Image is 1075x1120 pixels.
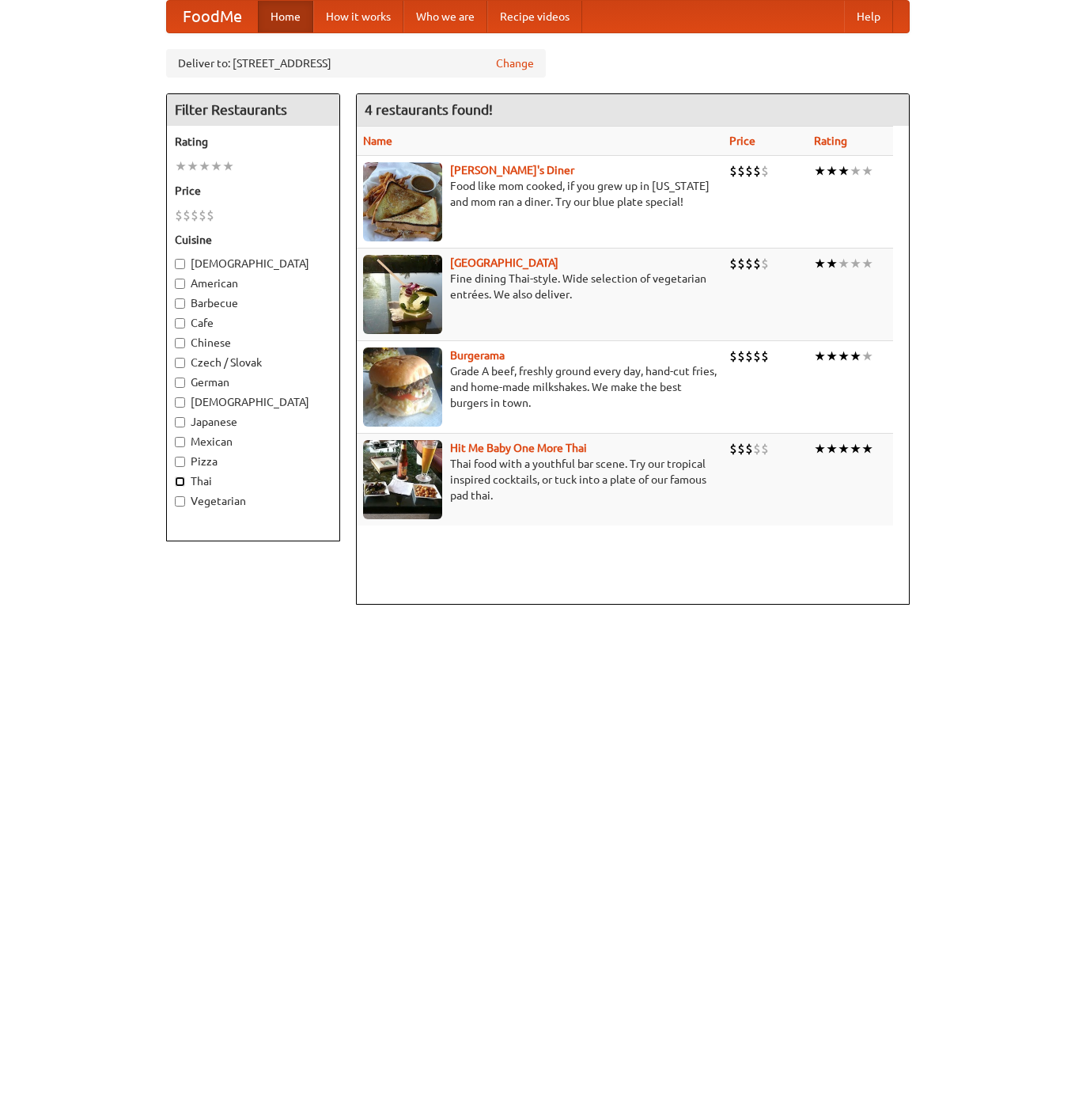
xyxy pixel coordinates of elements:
[450,256,558,269] a: [GEOGRAPHIC_DATA]
[166,49,546,78] div: Deliver to: [STREET_ADDRESS]
[363,347,442,427] img: burgerama.jpg
[210,158,222,175] li: ★
[838,347,850,365] li: ★
[753,162,761,180] li: $
[850,440,861,457] li: ★
[761,440,769,457] li: $
[175,318,185,328] input: Cafe
[175,374,331,390] label: German
[850,255,861,272] li: ★
[222,158,234,175] li: ★
[861,440,873,457] li: ★
[826,347,838,365] li: ★
[175,476,185,487] input: Thai
[814,255,826,272] li: ★
[199,158,210,175] li: ★
[167,1,258,32] a: FoodMe
[814,162,826,180] li: ★
[175,335,331,351] label: Chinese
[403,1,487,32] a: Who we are
[861,347,873,365] li: ★
[450,349,505,362] a: Burgerama
[175,315,331,331] label: Cafe
[175,397,185,408] input: [DEMOGRAPHIC_DATA]
[363,271,717,302] p: Fine dining Thai-style. Wide selection of vegetarian entrées. We also deliver.
[167,94,339,126] h4: Filter Restaurants
[175,417,185,427] input: Japanese
[745,347,753,365] li: $
[861,255,873,272] li: ★
[745,255,753,272] li: $
[850,162,861,180] li: ★
[745,162,753,180] li: $
[737,440,745,457] li: $
[175,394,331,410] label: [DEMOGRAPHIC_DATA]
[187,158,199,175] li: ★
[175,493,331,509] label: Vegetarian
[753,347,761,365] li: $
[175,134,331,150] h5: Rating
[363,178,717,210] p: Food like mom cooked, if you grew up in [US_STATE] and mom ran a diner. Try our blue plate special!
[175,259,185,269] input: [DEMOGRAPHIC_DATA]
[450,164,574,177] a: [PERSON_NAME]'s Diner
[363,255,442,334] img: satay.jpg
[761,162,769,180] li: $
[737,162,745,180] li: $
[175,232,331,248] h5: Cuisine
[175,434,331,450] label: Mexican
[745,440,753,457] li: $
[258,1,313,32] a: Home
[753,255,761,272] li: $
[826,162,838,180] li: ★
[826,440,838,457] li: ★
[861,162,873,180] li: ★
[183,207,191,224] li: $
[729,135,755,147] a: Price
[737,255,745,272] li: $
[844,1,893,32] a: Help
[363,135,392,147] a: Name
[175,275,331,291] label: American
[175,183,331,199] h5: Price
[814,135,847,147] a: Rating
[814,440,826,457] li: ★
[826,255,838,272] li: ★
[175,473,331,489] label: Thai
[175,298,185,309] input: Barbecue
[365,102,493,117] ng-pluralize: 4 restaurants found!
[814,347,826,365] li: ★
[175,496,185,507] input: Vegetarian
[175,454,331,469] label: Pizza
[175,457,185,467] input: Pizza
[175,158,187,175] li: ★
[753,440,761,457] li: $
[729,440,737,457] li: $
[175,279,185,289] input: American
[175,295,331,311] label: Barbecue
[838,440,850,457] li: ★
[175,437,185,447] input: Mexican
[363,440,442,519] img: babythai.jpg
[761,347,769,365] li: $
[175,378,185,388] input: German
[496,55,534,71] a: Change
[363,456,717,503] p: Thai food with a youthful bar scene. Try our tropical inspired cocktails, or tuck into a plate of...
[729,162,737,180] li: $
[729,347,737,365] li: $
[175,414,331,430] label: Japanese
[313,1,403,32] a: How it works
[737,347,745,365] li: $
[450,442,587,454] a: Hit Me Baby One More Thai
[175,355,331,370] label: Czech / Slovak
[729,255,737,272] li: $
[175,256,331,271] label: [DEMOGRAPHIC_DATA]
[850,347,861,365] li: ★
[838,162,850,180] li: ★
[206,207,214,224] li: $
[199,207,206,224] li: $
[191,207,199,224] li: $
[838,255,850,272] li: ★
